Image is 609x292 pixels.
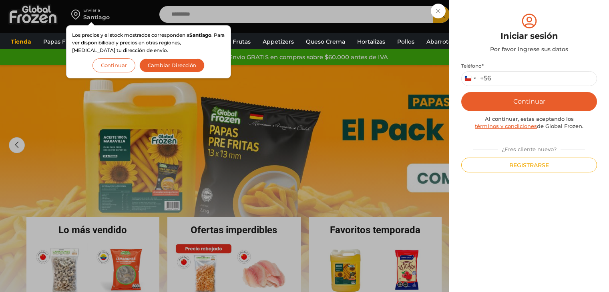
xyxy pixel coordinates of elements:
label: Teléfono [461,63,597,69]
div: Al continuar, estas aceptando los de Global Frozen. [461,115,597,130]
div: Por favor ingrese sus datos [461,45,597,53]
img: tabler-icon-user-circle.svg [520,12,539,30]
button: Selected country [462,72,491,86]
a: Hortalizas [353,34,389,49]
div: ¿Eres cliente nuevo? [469,143,589,153]
strong: Santiago [189,32,211,38]
button: Continuar [461,92,597,111]
a: Tienda [7,34,35,49]
button: Continuar [92,58,135,72]
button: Registrarse [461,158,597,172]
a: Queso Crema [302,34,349,49]
a: Appetizers [259,34,298,49]
div: +56 [480,74,491,83]
a: Abarrotes [422,34,459,49]
a: términos y condiciones [475,123,537,129]
button: Cambiar Dirección [139,58,205,72]
a: Pollos [393,34,418,49]
div: Iniciar sesión [461,30,597,42]
p: Los precios y el stock mostrados corresponden a . Para ver disponibilidad y precios en otras regi... [72,31,225,54]
a: Papas Fritas [39,34,82,49]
